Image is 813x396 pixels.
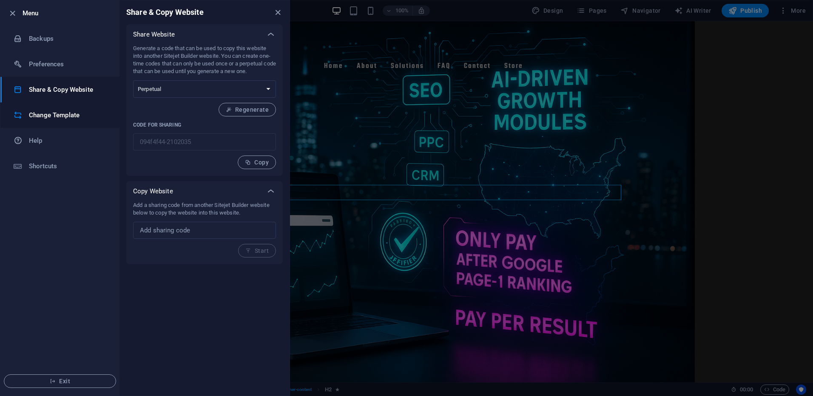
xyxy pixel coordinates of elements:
[133,122,276,128] p: Code for sharing
[126,181,283,201] div: Copy Website
[133,187,173,195] p: Copy Website
[29,161,108,171] h6: Shortcuts
[29,59,108,69] h6: Preferences
[126,24,283,45] div: Share Website
[0,128,119,153] a: Help
[29,85,108,95] h6: Share & Copy Website
[29,136,108,146] h6: Help
[133,45,276,75] p: Generate a code that can be used to copy this website into another Sitejet Builder website. You c...
[29,34,108,44] h6: Backups
[273,7,283,17] button: close
[29,110,108,120] h6: Change Template
[4,374,116,388] button: Exit
[238,156,276,169] button: Copy
[11,378,109,385] span: Exit
[133,30,175,39] p: Share Website
[245,159,269,166] span: Copy
[133,201,276,217] p: Add a sharing code from another Sitejet Builder website below to copy the website into this website.
[126,7,204,17] h6: Share & Copy Website
[219,103,276,116] button: Regenerate
[23,8,113,18] h6: Menu
[133,222,276,239] input: Add sharing code
[226,106,269,113] span: Regenerate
